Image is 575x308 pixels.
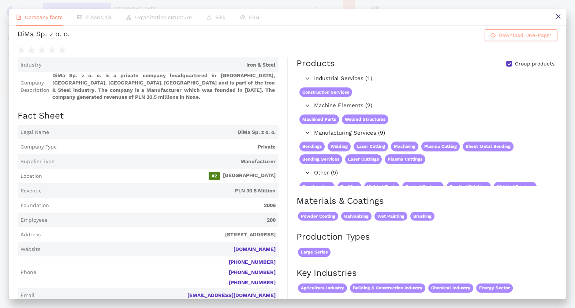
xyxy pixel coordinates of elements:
span: right [305,170,310,175]
span: Organization structure [135,14,192,20]
span: star [18,46,25,54]
span: [STREET_ADDRESS] [44,231,276,238]
span: cloud-download [490,33,496,38]
span: Supplier Type [20,158,55,165]
span: star [28,46,35,54]
span: Plasma Cuttings [385,154,425,164]
h2: Fact Sheet [18,110,279,122]
span: Wet Painting [374,212,407,221]
span: A2 [209,172,220,180]
span: Download One-Pager [499,31,552,39]
span: Company Description [20,79,49,94]
span: Foundation [20,202,49,209]
span: Welding [328,142,351,151]
span: Profiling [337,182,361,192]
span: Control Systems [402,182,444,192]
span: Bending Solutions [447,182,491,192]
span: Galvanizing [341,212,371,221]
span: Construction Services [299,87,352,97]
span: star [59,46,66,54]
span: Private [60,143,276,151]
span: Risk [215,14,225,20]
span: right [305,103,310,108]
span: Address [20,231,41,238]
span: Iron & Steel [44,61,276,69]
span: Welding Services [494,182,537,192]
span: Employees [20,217,47,224]
span: Welded Parts [364,182,399,192]
span: Legal Name [20,129,49,136]
span: 2006 [52,202,276,209]
span: right [305,76,310,80]
button: cloud-downloadDownload One-Pager [485,29,557,41]
span: Website [20,246,41,253]
span: 200 [50,217,276,224]
span: Company Type [20,143,57,151]
span: Phone [20,269,36,276]
div: Industrial Services (1) [296,73,557,84]
span: Revenue [20,187,42,195]
span: Location [20,173,42,180]
span: star [38,46,45,54]
span: apartment [126,15,131,20]
span: Manufacturer [57,158,276,165]
span: Large Series [298,248,331,257]
span: Laser Cuttings [345,154,382,164]
span: Welded Structures [342,114,388,124]
span: Laser Cutting [354,142,388,151]
span: warning [206,15,212,20]
span: [GEOGRAPHIC_DATA] [45,172,276,180]
span: star [48,46,56,54]
span: DiMa Sp. z o. o. [52,129,276,136]
span: Constructions [299,182,335,192]
span: Machining [391,142,418,151]
span: Email [20,292,34,299]
h2: Key Industries [296,267,557,279]
span: right [305,131,310,135]
span: Financials [86,14,112,20]
span: Plasma Cutting [421,142,460,151]
div: DiMa Sp. z o. o. [18,29,70,41]
button: close [550,9,566,25]
span: Machine Elements (2) [314,101,554,110]
span: close [555,14,561,19]
span: Brushing [410,212,434,221]
span: Company facts [25,14,63,20]
span: Industry [20,61,41,69]
span: Other (9) [314,169,554,177]
span: fund-view [77,15,82,20]
span: Group products [512,60,557,68]
span: Agriculture Industry [298,283,347,293]
h2: Materials & Coatings [296,195,557,207]
span: Powder Coating [298,212,338,221]
span: Bendings [299,142,325,151]
span: Bending Services [299,154,342,164]
div: Other (9) [296,167,557,179]
span: PLN 30.5 Million [45,187,276,195]
div: Machine Elements (2) [296,100,557,112]
span: Sheet Metal Bending [463,142,514,151]
div: Products [296,57,335,70]
span: Energy Sector [476,283,513,293]
span: Chemical Industry [428,283,473,293]
span: ESG [249,14,259,20]
span: Machined Parts [299,114,339,124]
div: Manufacturing Services (9) [296,127,557,139]
span: DiMa Sp. z o. o. is a private company headquartered in [GEOGRAPHIC_DATA], [GEOGRAPHIC_DATA], [GEO... [52,72,276,101]
span: Industrial Services (1) [314,74,554,83]
span: Manufacturing Services (9) [314,129,554,138]
span: Building & Construction Industry [350,283,425,293]
span: eye [240,15,245,20]
h2: Production Types [296,231,557,243]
